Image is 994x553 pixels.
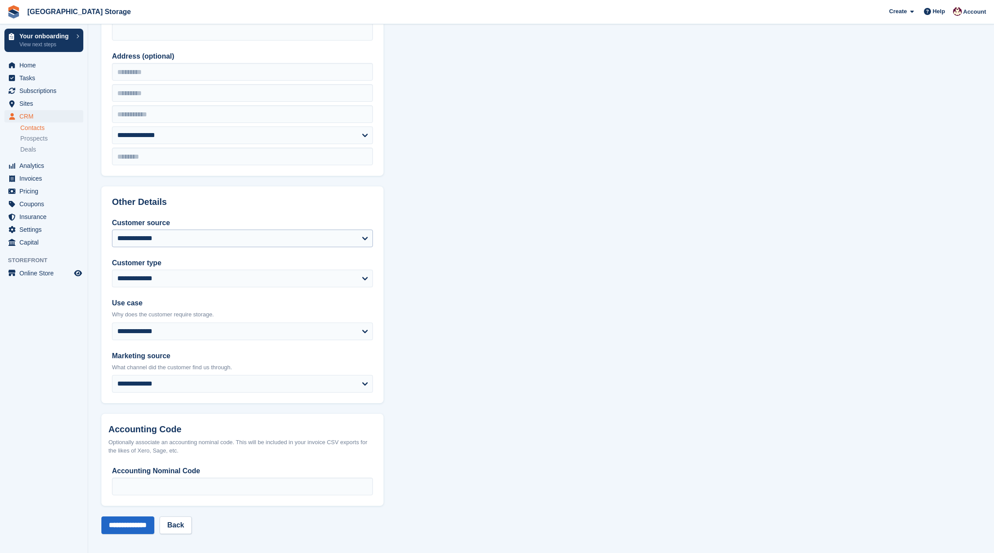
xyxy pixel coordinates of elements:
[4,160,83,172] a: menu
[7,5,20,19] img: stora-icon-8386f47178a22dfd0bd8f6a31ec36ba5ce8667c1dd55bd0f319d3a0aa187defe.svg
[4,236,83,249] a: menu
[108,424,376,434] h2: Accounting Code
[112,197,373,207] h2: Other Details
[19,110,72,122] span: CRM
[108,438,376,455] div: Optionally associate an accounting nominal code. This will be included in your invoice CSV export...
[73,268,83,278] a: Preview store
[19,97,72,110] span: Sites
[112,51,373,62] label: Address (optional)
[8,256,88,265] span: Storefront
[4,185,83,197] a: menu
[19,236,72,249] span: Capital
[4,72,83,84] a: menu
[19,85,72,97] span: Subscriptions
[20,145,83,154] a: Deals
[4,29,83,52] a: Your onboarding View next steps
[19,211,72,223] span: Insurance
[4,172,83,185] a: menu
[4,267,83,279] a: menu
[4,223,83,236] a: menu
[4,97,83,110] a: menu
[4,110,83,122] a: menu
[112,310,373,319] p: Why does the customer require storage.
[4,211,83,223] a: menu
[24,4,134,19] a: [GEOGRAPHIC_DATA] Storage
[19,41,72,48] p: View next steps
[19,33,72,39] p: Your onboarding
[20,134,48,143] span: Prospects
[963,7,986,16] span: Account
[889,7,907,16] span: Create
[20,134,83,143] a: Prospects
[19,72,72,84] span: Tasks
[160,516,191,534] a: Back
[112,351,373,361] label: Marketing source
[19,59,72,71] span: Home
[19,172,72,185] span: Invoices
[19,267,72,279] span: Online Store
[19,160,72,172] span: Analytics
[19,198,72,210] span: Coupons
[953,7,962,16] img: Andrew Lacey
[112,218,373,228] label: Customer source
[20,124,83,132] a: Contacts
[20,145,36,154] span: Deals
[4,198,83,210] a: menu
[4,59,83,71] a: menu
[19,223,72,236] span: Settings
[112,298,373,308] label: Use case
[112,363,373,372] p: What channel did the customer find us through.
[112,466,373,476] label: Accounting Nominal Code
[19,185,72,197] span: Pricing
[933,7,945,16] span: Help
[112,258,373,268] label: Customer type
[4,85,83,97] a: menu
